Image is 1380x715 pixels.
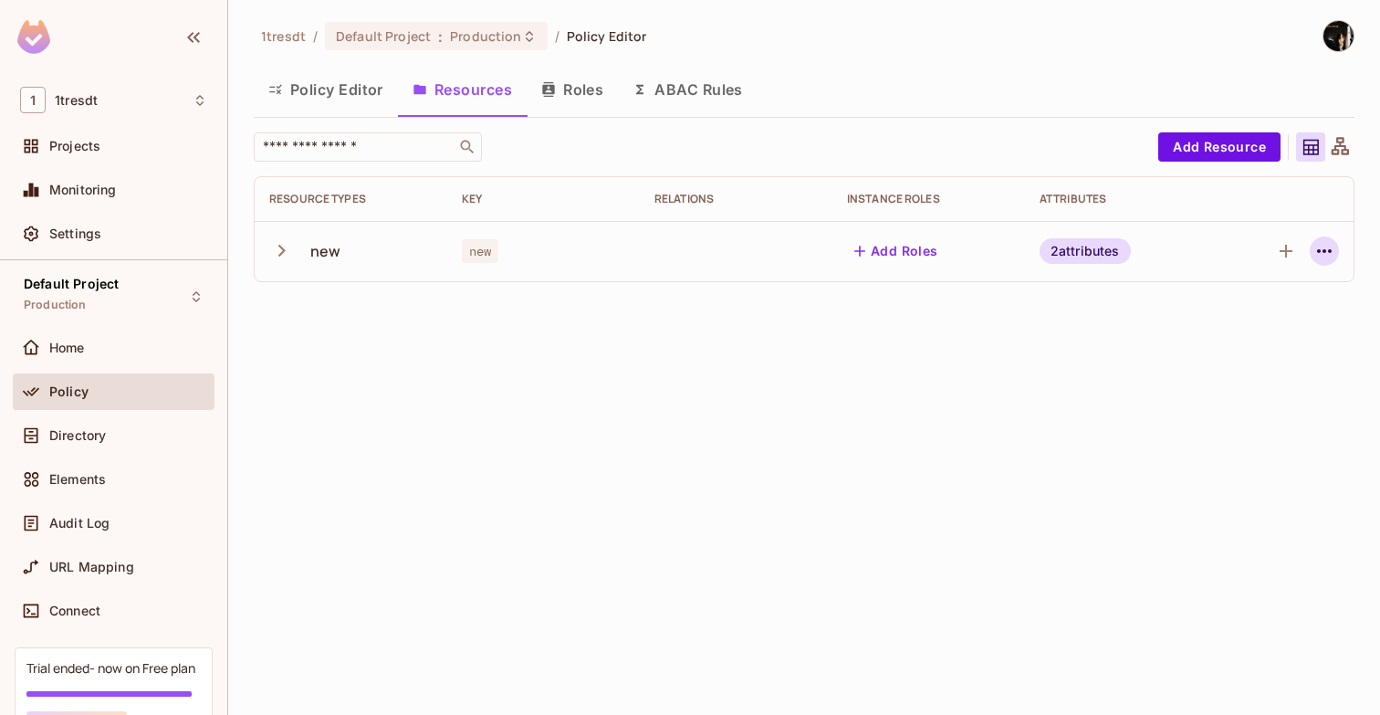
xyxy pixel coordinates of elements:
button: Resources [398,67,527,112]
span: Elements [49,472,106,487]
span: Default Project [24,277,119,291]
span: Audit Log [49,516,110,531]
button: ABAC Rules [618,67,758,112]
button: Add Roles [847,237,946,266]
span: 1 [20,87,46,113]
button: Policy Editor [254,67,398,112]
span: Production [24,298,87,312]
span: Policy Editor [567,27,647,45]
span: Connect [49,604,100,618]
span: new [462,239,498,263]
li: / [313,27,318,45]
div: Trial ended- now on Free plan [26,659,195,677]
span: Projects [49,139,100,153]
span: Policy [49,384,89,399]
span: Settings [49,226,101,241]
div: Resource Types [269,192,433,206]
div: Attributes [1040,192,1203,206]
span: URL Mapping [49,560,134,574]
span: Default Project [336,27,431,45]
span: the active workspace [261,27,306,45]
span: Workspace: 1tresdt [55,93,98,108]
span: Production [450,27,521,45]
span: Directory [49,428,106,443]
img: Daria Antonova [1323,21,1354,51]
img: SReyMgAAAABJRU5ErkJggg== [17,20,50,54]
span: Home [49,341,85,355]
div: Key [462,192,625,206]
button: Roles [527,67,618,112]
span: Monitoring [49,183,117,197]
div: Instance roles [847,192,1010,206]
div: 2 attributes [1040,238,1131,264]
div: Relations [654,192,818,206]
li: / [555,27,559,45]
div: new [310,241,340,261]
span: : [437,29,444,44]
button: Add Resource [1158,132,1281,162]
